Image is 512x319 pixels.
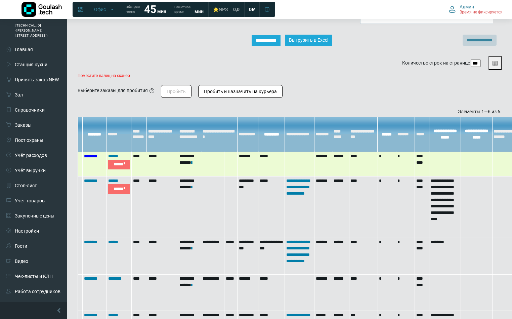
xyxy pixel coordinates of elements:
button: Офис [90,4,119,15]
button: Выгрузить в Excel [285,35,332,46]
p: Поместите палец на сканер [78,73,502,78]
button: Пробить [161,85,191,98]
a: ⭐NPS 0,0 [209,3,244,15]
span: NPS [219,7,228,12]
label: Количество строк на странице [402,59,470,67]
span: мин [195,9,204,14]
span: 0,0 [233,6,240,12]
button: Пробить и назначить на курьера [198,85,283,98]
strong: 45 [144,3,156,16]
span: Админ [460,4,474,10]
div: Выберите заказы для пробития [78,87,148,94]
div: Элементы 1—6 из 6. [78,108,502,115]
span: Офис [94,6,106,12]
span: мин [157,9,166,14]
button: Админ Время не фиксируется [445,2,507,16]
span: ₽ [252,6,255,12]
span: Обещаем гостю [126,5,140,14]
a: Обещаем гостю 45 мин Расчетное время мин [122,3,208,15]
div: ⭐ [213,6,228,12]
a: 0 ₽ [245,3,259,15]
span: 0 [249,6,252,12]
img: Логотип компании Goulash.tech [22,2,62,17]
span: Расчетное время [174,5,190,14]
span: Время не фиксируется [460,10,503,15]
